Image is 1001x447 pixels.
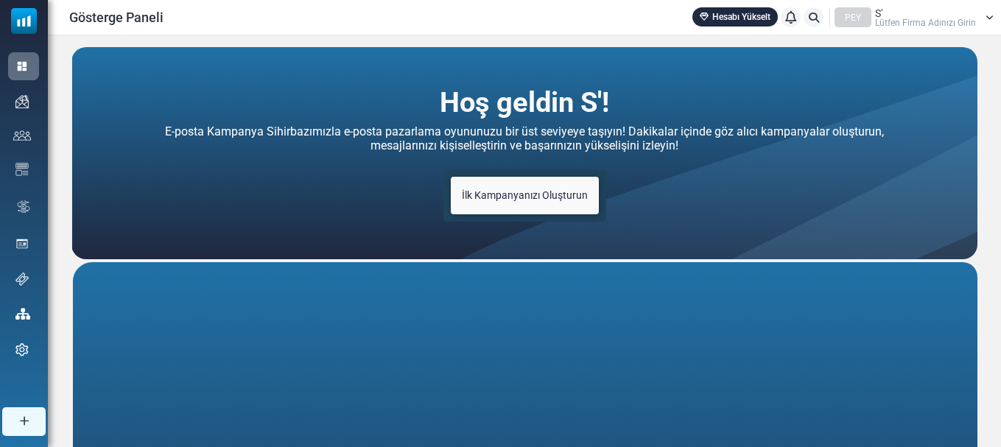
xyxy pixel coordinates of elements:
[15,95,29,108] img: campaigns-icon.png
[15,272,29,286] img: support-icon.svg
[845,13,861,23] font: PEY
[15,198,32,215] img: workflow.svg
[11,8,37,34] img: mailsoftly_icon_blue_white.svg
[13,130,31,141] img: contacts-icon.svg
[875,7,882,19] font: S'
[15,237,29,250] img: landing_pages.svg
[462,189,588,201] font: İlk Kampanyanızı Oluşturun
[875,18,976,28] font: Lütfen Firma Adınızı Girin
[15,343,29,356] img: settings-icon.svg
[165,124,884,152] font: E-posta Kampanya Sihirbazımızla e-posta pazarlama oyununuzu bir üst seviyeye taşıyın! Dakikalar i...
[440,86,609,119] font: Hoş geldin S'!
[15,163,29,176] img: email-templates-icon.svg
[692,7,778,27] a: Hesabı Yükselt
[69,10,164,25] font: Gösterge Paneli
[712,12,770,22] font: Hesabı Yükselt
[835,7,994,27] a: PEY S' Lütfen Firma Adınızı Girin
[15,60,29,73] img: dashboard-icon-active.svg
